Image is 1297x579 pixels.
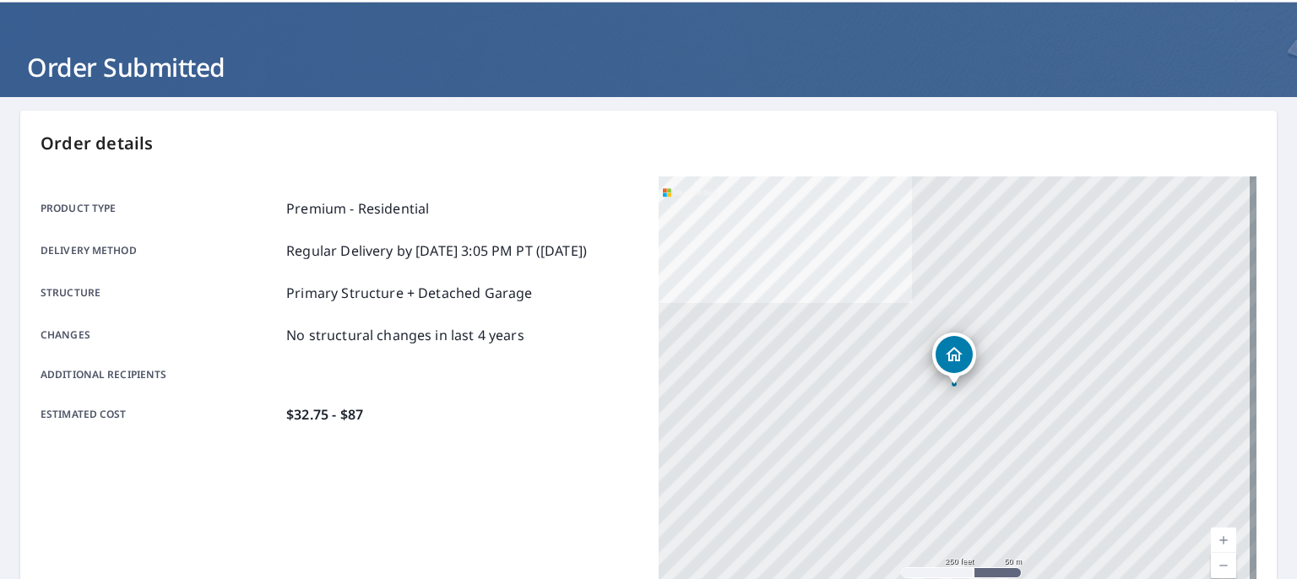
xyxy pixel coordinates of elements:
p: Changes [41,325,279,345]
p: Order details [41,131,1256,156]
h1: Order Submitted [20,50,1277,84]
p: Delivery method [41,241,279,261]
div: Dropped pin, building 1, Residential property, 191 E 2740s Rd Kankakee, IL 60901 [932,333,976,385]
p: Premium - Residential [286,198,429,219]
p: Regular Delivery by [DATE] 3:05 PM PT ([DATE]) [286,241,587,261]
p: $32.75 - $87 [286,404,363,425]
p: Additional recipients [41,367,279,382]
p: Primary Structure + Detached Garage [286,283,532,303]
a: Current Level 17, Zoom In [1211,528,1236,553]
a: Current Level 17, Zoom Out [1211,553,1236,578]
p: Estimated cost [41,404,279,425]
p: No structural changes in last 4 years [286,325,524,345]
p: Structure [41,283,279,303]
p: Product type [41,198,279,219]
